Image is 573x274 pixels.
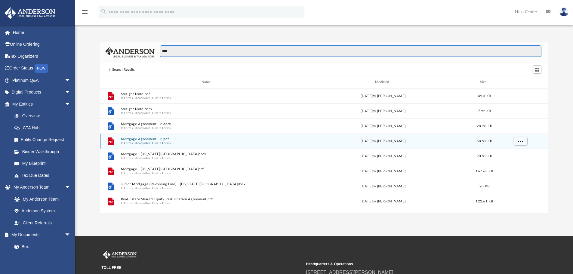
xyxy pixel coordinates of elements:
[8,241,74,253] a: Box
[4,74,80,86] a: Platinum Q&Aarrow_drop_down
[100,88,548,213] div: grid
[124,111,144,115] button: Forms Library
[296,79,470,85] div: Modified
[297,153,470,159] div: [DATE] by [PERSON_NAME]
[35,64,48,73] div: NEW
[120,79,294,85] div: Name
[124,201,144,205] button: Forms Library
[513,137,527,146] button: More options
[479,184,489,188] span: 20 KB
[306,261,507,267] small: Headquarters & Operations
[121,111,294,115] span: In
[297,199,470,204] div: [DATE] by [PERSON_NAME]
[65,98,77,110] span: arrow_drop_down
[297,138,470,144] div: [DATE] by [PERSON_NAME]
[8,134,80,146] a: Entity Change Request
[476,199,493,203] span: 122.61 KB
[145,111,171,115] button: Real Estate Forms
[8,193,74,205] a: My Anderson Team
[81,11,88,16] a: menu
[3,7,57,19] img: Anderson Advisors Platinum Portal
[8,169,80,181] a: Tax Due Dates
[8,253,77,265] a: Meeting Minutes
[121,122,294,126] button: Mortgage Agreement - 2.docx
[533,65,542,74] button: Switch to Grid View
[297,108,470,114] div: [DATE] by [PERSON_NAME]
[4,62,80,75] a: Order StatusNEW
[144,201,145,205] span: /
[4,86,80,98] a: Digital Productsarrow_drop_down
[4,38,80,51] a: Online Ordering
[102,251,138,259] img: Anderson Advisors Platinum Portal
[121,156,294,160] span: In
[297,123,470,129] div: [DATE] by [PERSON_NAME]
[124,171,144,175] button: Forms Library
[145,96,171,100] button: Real Estate Forms
[8,146,80,158] a: Binder Walkthrough
[124,126,144,130] button: Forms Library
[124,156,144,160] button: Forms Library
[121,201,294,205] span: In
[112,67,135,72] div: Search Results
[8,205,77,217] a: Anderson System
[144,126,145,130] span: /
[477,154,492,158] span: 70.95 KB
[4,98,80,110] a: My Entitiesarrow_drop_down
[124,96,144,100] button: Forms Library
[121,107,294,111] button: Straight Note.docx
[121,152,294,156] button: Mortgage - [US_STATE][GEOGRAPHIC_DATA]docx
[124,141,144,145] button: Forms Library
[121,186,294,190] span: In
[121,167,294,171] button: Mortgage - [US_STATE][GEOGRAPHIC_DATA]pdf
[477,124,492,128] span: 28.38 KB
[121,96,294,100] span: In
[478,109,491,112] span: 7.92 KB
[144,156,145,160] span: /
[121,141,294,145] span: In
[297,183,470,189] div: [DATE] by [PERSON_NAME]
[8,158,77,170] a: My Blueprint
[145,171,171,175] button: Real Estate Forms
[145,141,171,145] button: Real Estate Forms
[100,8,107,15] i: search
[103,79,118,85] div: id
[121,92,294,96] button: Straight Note.pdf
[477,139,492,143] span: 58.92 KB
[145,201,171,205] button: Real Estate Forms
[102,265,302,270] small: TOLL FREE
[144,111,145,115] span: /
[144,141,145,145] span: /
[144,186,145,190] span: /
[65,86,77,99] span: arrow_drop_down
[4,229,77,241] a: My Documentsarrow_drop_down
[124,186,144,190] button: Forms Library
[65,229,77,241] span: arrow_drop_down
[121,171,294,175] span: In
[121,126,294,130] span: In
[121,212,294,216] button: Real Estate Shared Equity Participation Agreement.docx
[8,110,80,122] a: Overview
[144,171,145,175] span: /
[4,26,80,38] a: Home
[559,8,568,16] img: User Pic
[65,74,77,87] span: arrow_drop_down
[4,181,77,193] a: My Anderson Teamarrow_drop_down
[478,94,491,97] span: 49.3 KB
[297,93,470,99] div: [DATE] by [PERSON_NAME]
[297,168,470,174] div: [DATE] by [PERSON_NAME]
[145,186,171,190] button: Real Estate Forms
[144,96,145,100] span: /
[121,197,294,201] button: Real Estate Shared Equity Participation Agreement.pdf
[476,169,493,173] span: 167.68 KB
[121,137,294,141] button: Mortgage Agreement - 2.pdf
[499,79,541,85] div: id
[8,217,77,229] a: Client Referrals
[472,79,496,85] div: Size
[121,182,294,186] button: Junior Mortgage (Revolving Line) - [US_STATE][GEOGRAPHIC_DATA]docx
[8,122,80,134] a: CTA Hub
[145,156,171,160] button: Real Estate Forms
[81,8,88,16] i: menu
[160,45,541,57] input: Search files and folders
